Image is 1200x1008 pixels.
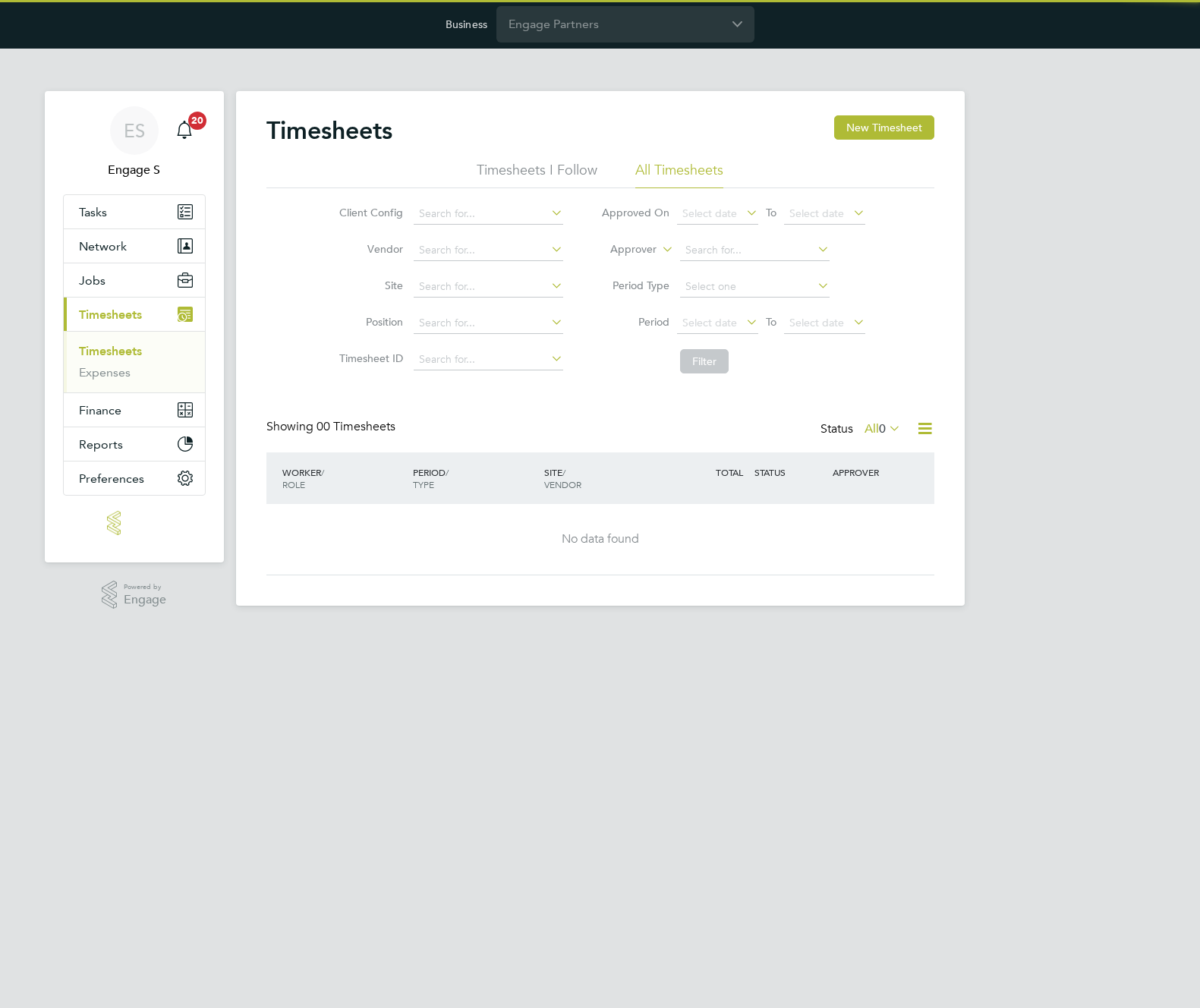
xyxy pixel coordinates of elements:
label: Vendor [335,242,403,256]
button: Timesheets [64,298,205,331]
div: PERIOD [409,458,540,498]
div: No data found [282,531,919,547]
span: Select date [682,206,737,220]
span: Network [79,239,127,254]
span: ROLE [282,478,305,490]
span: Select date [789,206,844,220]
a: Go to home page [63,511,206,535]
span: / [321,466,324,478]
a: Tasks [64,195,205,228]
span: To [761,312,781,332]
span: 00 Timesheets [317,419,395,434]
button: Reports [64,427,205,461]
span: / [562,466,565,478]
a: Timesheets [79,344,142,358]
span: Reports [79,437,123,452]
span: Timesheets [79,307,142,322]
a: Expenses [79,365,131,380]
label: Approver [588,242,657,257]
button: Finance [64,393,205,427]
label: Site [335,279,403,292]
button: New Timesheet [834,115,934,140]
div: APPROVER [829,458,908,486]
label: Position [335,315,403,329]
span: / [446,466,449,478]
span: Jobs [79,273,106,288]
span: TYPE [413,478,434,490]
h2: Timesheets [266,115,392,146]
span: Preferences [79,471,144,486]
img: engage-logo-retina.png [107,511,162,535]
span: TOTAL [716,466,743,478]
input: Search for... [414,349,563,370]
div: Status [820,419,904,440]
a: Powered byEngage [102,581,166,610]
a: ESEngage S [63,106,206,179]
span: 20 [188,112,206,130]
input: Search for... [680,240,830,261]
button: Jobs [64,263,205,297]
nav: Main navigation [45,91,224,562]
span: Select date [682,316,737,329]
span: Engage S [63,161,206,179]
input: Search for... [414,240,563,261]
span: To [761,203,781,222]
span: Select date [789,316,844,329]
span: Tasks [79,205,107,219]
li: All Timesheets [635,161,723,188]
label: Business [446,17,487,31]
label: Approved On [601,206,669,219]
div: SITE [540,458,672,498]
span: ES [124,121,145,140]
span: Powered by [124,581,166,594]
input: Search for... [414,203,563,225]
div: STATUS [751,458,830,486]
label: Period [601,315,669,329]
label: Timesheet ID [335,351,403,365]
span: Engage [124,594,166,606]
input: Search for... [414,313,563,334]
label: All [865,421,901,436]
li: Timesheets I Follow [477,161,597,188]
div: Timesheets [64,331,205,392]
label: Client Config [335,206,403,219]
span: Finance [79,403,121,417]
button: Preferences [64,461,205,495]
input: Search for... [414,276,563,298]
a: 20 [169,106,200,155]
span: VENDOR [544,478,581,490]
span: 0 [879,421,886,436]
div: WORKER [279,458,410,498]
button: Filter [680,349,729,373]
button: Network [64,229,205,263]
label: Period Type [601,279,669,292]
input: Select one [680,276,830,298]
div: Showing [266,419,398,435]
